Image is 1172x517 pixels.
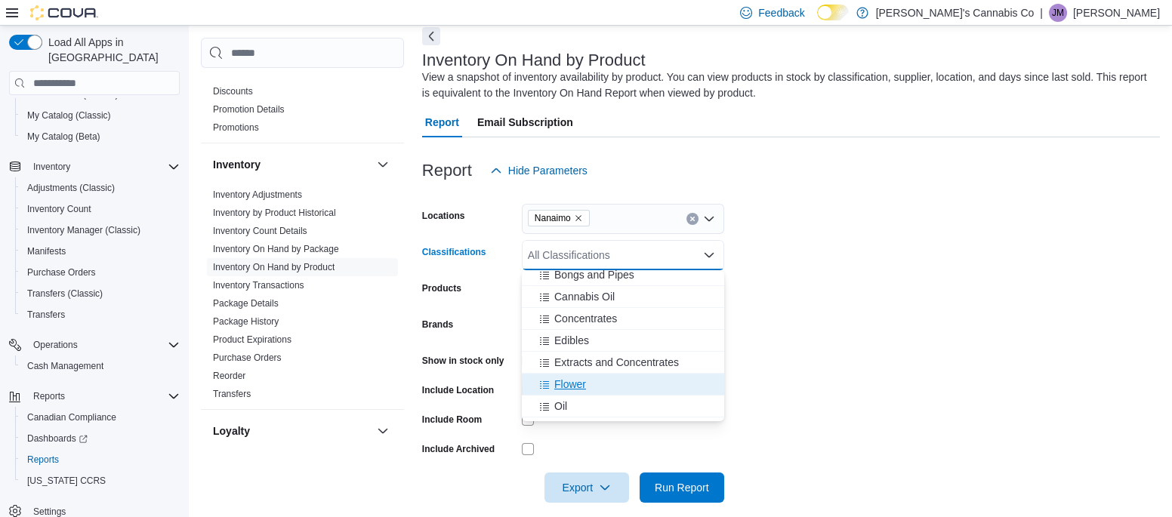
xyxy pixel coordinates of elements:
a: Inventory On Hand by Package [213,244,339,254]
span: Nanaimo [535,211,571,226]
button: Operations [27,336,84,354]
button: Loyalty [374,422,392,440]
a: My Catalog (Beta) [21,128,106,146]
span: My Catalog (Beta) [27,131,100,143]
div: Discounts & Promotions [201,82,404,143]
button: My Catalog (Beta) [15,126,186,147]
a: Transfers [213,389,251,399]
a: Inventory Count Details [213,226,307,236]
a: Reorder [213,371,245,381]
span: Report [425,107,459,137]
button: Adjustments (Classic) [15,177,186,198]
span: Manifests [27,245,66,257]
span: Adjustments (Classic) [27,182,115,194]
span: My Catalog (Beta) [21,128,180,146]
span: Reports [21,451,180,469]
a: Promotions [213,122,259,133]
span: Extracts and Concentrates [554,355,679,370]
label: Brands [422,319,453,331]
a: Dashboards [21,429,94,448]
span: Cannabis Oil [554,289,615,304]
button: Cash Management [15,355,186,377]
button: Inventory [374,155,392,174]
a: Purchase Orders [213,352,282,363]
span: Reports [33,390,65,402]
a: Purchase Orders [21,263,102,282]
input: Dark Mode [817,5,849,20]
span: Purchase Orders [27,266,96,279]
span: Hide Parameters [508,163,588,178]
span: Reorder [213,370,245,382]
span: Oil [554,399,567,414]
label: Show in stock only [422,355,504,367]
span: Operations [33,339,78,351]
button: Export [544,472,629,503]
a: [US_STATE] CCRS [21,472,112,490]
p: [PERSON_NAME] [1073,4,1160,22]
span: Transfers (Classic) [27,288,103,300]
label: Products [422,282,461,294]
button: Next [422,27,440,45]
span: Promotion Details [213,103,285,115]
button: Operations [3,334,186,355]
span: Promotions [213,122,259,134]
button: Close list of options [703,249,715,261]
a: Inventory Transactions [213,280,304,291]
span: Operations [27,336,180,354]
span: Run Report [655,480,709,495]
span: Product Expirations [213,334,291,346]
a: Transfers (Classic) [21,285,109,303]
button: Manifests [15,241,186,262]
a: Inventory Count [21,200,97,218]
a: Dashboards [15,428,186,449]
h3: Loyalty [213,423,250,439]
span: Inventory by Product Historical [213,207,336,219]
div: Inventory [201,186,404,409]
span: Inventory Transactions [213,279,304,291]
a: Inventory On Hand by Product [213,262,335,272]
button: Extracts and Concentrates [522,352,724,374]
button: Run Report [640,472,724,503]
button: Cannabis Oil [522,286,724,308]
a: Package History [213,316,279,327]
button: Transfers [15,304,186,325]
a: Promotion Details [213,104,285,115]
span: Cash Management [27,360,103,372]
button: Inventory [3,156,186,177]
span: Transfers (Classic) [21,285,180,303]
span: Inventory [33,161,70,173]
button: Purchase Orders [15,262,186,283]
button: Bongs and Pipes [522,264,724,286]
span: Inventory On Hand by Package [213,243,339,255]
span: Transfers [21,306,180,324]
a: Product Expirations [213,334,291,345]
span: Transfers [27,309,65,321]
div: Jeff McCollum [1049,4,1067,22]
div: Loyalty [201,452,404,494]
span: JM [1052,4,1064,22]
span: Inventory Count Details [213,225,307,237]
a: Inventory by Product Historical [213,208,336,218]
button: Remove Nanaimo from selection in this group [574,214,583,223]
span: Inventory Manager (Classic) [27,224,140,236]
button: Edibles [522,330,724,352]
span: Dashboards [21,429,180,448]
span: Load All Apps in [GEOGRAPHIC_DATA] [42,35,180,65]
span: Inventory On Hand by Product [213,261,335,273]
a: Manifests [21,242,72,260]
div: View a snapshot of inventory availability by product. You can view products in stock by classific... [422,69,1152,101]
button: Inventory [213,157,371,172]
span: Inventory [27,158,180,176]
a: Reports [21,451,65,469]
span: Concentrates [554,311,617,326]
p: | [1040,4,1043,22]
span: Transfers [213,388,251,400]
button: Pre-roll [522,417,724,439]
button: Flower [522,374,724,395]
h3: Inventory On Hand by Product [422,51,646,69]
label: Include Archived [422,443,495,455]
a: Transfers [21,306,71,324]
button: Reports [27,387,71,405]
button: [US_STATE] CCRS [15,470,186,491]
h3: Inventory [213,157,261,172]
